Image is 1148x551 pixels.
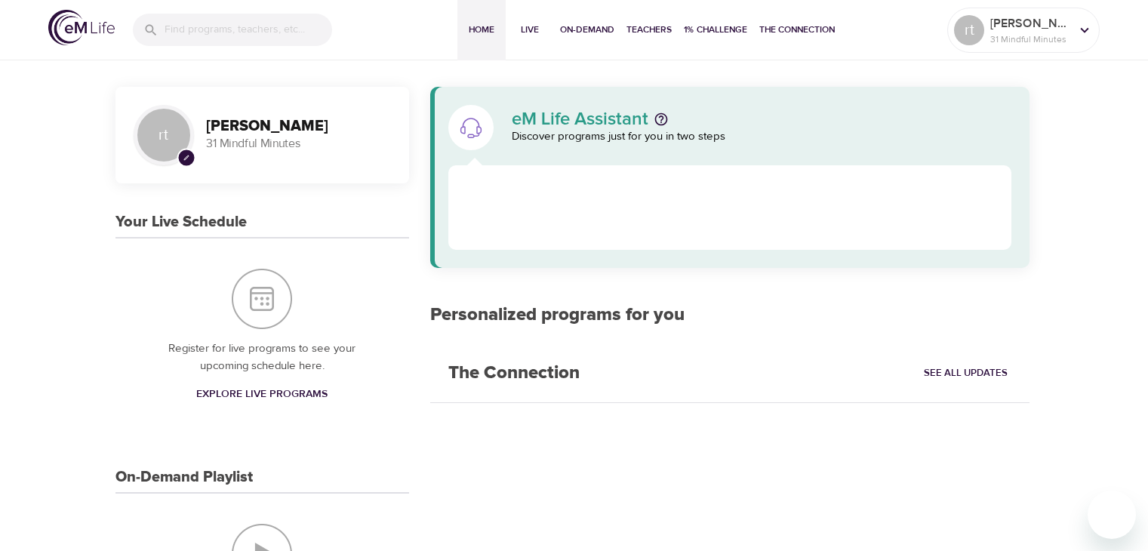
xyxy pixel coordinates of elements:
[430,304,1030,326] h2: Personalized programs for you
[924,365,1008,382] span: See All Updates
[134,105,194,165] div: rt
[115,214,247,231] h3: Your Live Schedule
[954,15,984,45] div: rt
[206,135,391,152] p: 31 Mindful Minutes
[512,128,1012,146] p: Discover programs just for you in two steps
[463,22,500,38] span: Home
[684,22,747,38] span: 1% Challenge
[990,14,1070,32] p: [PERSON_NAME]
[626,22,672,38] span: Teachers
[1088,491,1136,539] iframe: Button to launch messaging window
[560,22,614,38] span: On-Demand
[920,362,1011,385] a: See All Updates
[459,115,483,140] img: eM Life Assistant
[206,118,391,135] h3: [PERSON_NAME]
[165,14,332,46] input: Find programs, teachers, etc...
[115,469,253,486] h3: On-Demand Playlist
[430,344,598,402] h2: The Connection
[512,110,648,128] p: eM Life Assistant
[990,32,1070,46] p: 31 Mindful Minutes
[196,385,328,404] span: Explore Live Programs
[512,22,548,38] span: Live
[232,269,292,329] img: Your Live Schedule
[190,380,334,408] a: Explore Live Programs
[146,340,379,374] p: Register for live programs to see your upcoming schedule here.
[759,22,835,38] span: The Connection
[48,10,115,45] img: logo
